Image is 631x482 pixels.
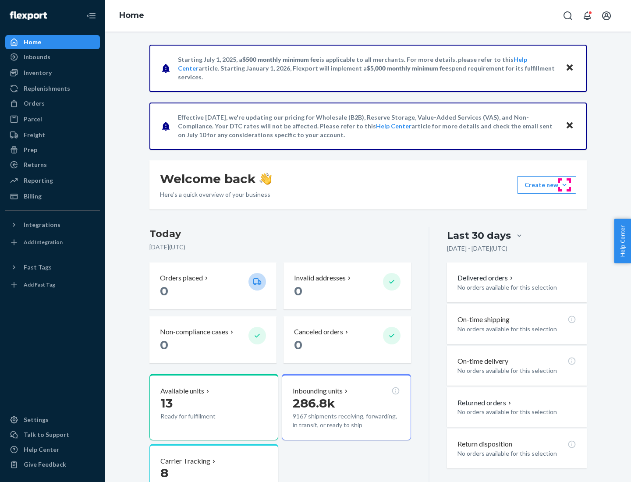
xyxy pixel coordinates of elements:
[24,281,55,288] div: Add Fast Tag
[564,120,575,132] button: Close
[160,396,173,411] span: 13
[24,415,49,424] div: Settings
[112,3,151,28] ol: breadcrumbs
[10,11,47,20] img: Flexport logo
[5,428,100,442] a: Talk to Support
[5,443,100,457] a: Help Center
[242,56,319,63] span: $500 monthly minimum fee
[5,189,100,203] a: Billing
[447,229,511,242] div: Last 30 days
[24,263,52,272] div: Fast Tags
[5,96,100,110] a: Orders
[376,122,411,130] a: Help Center
[24,84,70,93] div: Replenishments
[457,408,576,416] p: No orders available for this selection
[5,218,100,232] button: Integrations
[5,82,100,96] a: Replenishments
[5,66,100,80] a: Inventory
[564,62,575,74] button: Close
[24,160,47,169] div: Returns
[457,356,508,366] p: On-time delivery
[5,158,100,172] a: Returns
[457,325,576,333] p: No orders available for this selection
[457,449,576,458] p: No orders available for this selection
[559,7,577,25] button: Open Search Box
[160,284,168,298] span: 0
[149,374,278,440] button: Available units13Ready for fulfillment
[160,412,241,421] p: Ready for fulfillment
[294,273,346,283] p: Invalid addresses
[517,176,576,194] button: Create new
[457,439,512,449] p: Return disposition
[457,366,576,375] p: No orders available for this selection
[160,465,168,480] span: 8
[160,171,272,187] h1: Welcome back
[5,278,100,292] a: Add Fast Tag
[160,327,228,337] p: Non-compliance cases
[5,235,100,249] a: Add Integration
[294,284,302,298] span: 0
[294,327,343,337] p: Canceled orders
[149,316,277,363] button: Non-compliance cases 0
[457,398,513,408] button: Returned orders
[24,460,66,469] div: Give Feedback
[5,260,100,274] button: Fast Tags
[160,273,203,283] p: Orders placed
[5,413,100,427] a: Settings
[24,115,42,124] div: Parcel
[160,337,168,352] span: 0
[284,262,411,309] button: Invalid addresses 0
[284,316,411,363] button: Canceled orders 0
[282,374,411,440] button: Inbounding units286.8k9167 shipments receiving, forwarding, in transit, or ready to ship
[5,128,100,142] a: Freight
[160,456,210,466] p: Carrier Tracking
[24,220,60,229] div: Integrations
[178,113,557,139] p: Effective [DATE], we're updating our pricing for Wholesale (B2B), Reserve Storage, Value-Added Se...
[24,145,37,154] div: Prep
[24,99,45,108] div: Orders
[598,7,615,25] button: Open account menu
[367,64,449,72] span: $5,000 monthly minimum fee
[24,131,45,139] div: Freight
[447,244,507,253] p: [DATE] - [DATE] ( UTC )
[578,7,596,25] button: Open notifications
[149,262,277,309] button: Orders placed 0
[457,283,576,292] p: No orders available for this selection
[5,174,100,188] a: Reporting
[5,112,100,126] a: Parcel
[24,176,53,185] div: Reporting
[259,173,272,185] img: hand-wave emoji
[82,7,100,25] button: Close Navigation
[5,50,100,64] a: Inbounds
[293,396,335,411] span: 286.8k
[5,143,100,157] a: Prep
[178,55,557,82] p: Starting July 1, 2025, a is applicable to all merchants. For more details, please refer to this a...
[5,35,100,49] a: Home
[24,38,41,46] div: Home
[24,53,50,61] div: Inbounds
[149,243,411,252] p: [DATE] ( UTC )
[160,190,272,199] p: Here’s a quick overview of your business
[294,337,302,352] span: 0
[24,68,52,77] div: Inventory
[149,227,411,241] h3: Today
[614,219,631,263] button: Help Center
[119,11,144,20] a: Home
[24,238,63,246] div: Add Integration
[24,430,69,439] div: Talk to Support
[457,315,510,325] p: On-time shipping
[293,386,343,396] p: Inbounding units
[457,273,515,283] button: Delivered orders
[24,445,59,454] div: Help Center
[293,412,400,429] p: 9167 shipments receiving, forwarding, in transit, or ready to ship
[24,192,42,201] div: Billing
[5,457,100,471] button: Give Feedback
[160,386,204,396] p: Available units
